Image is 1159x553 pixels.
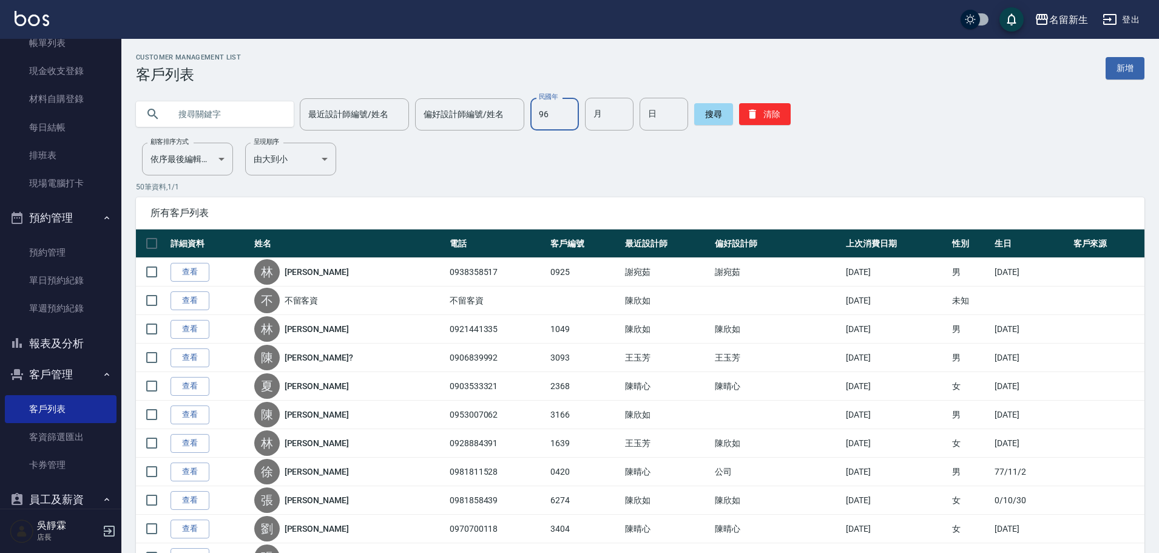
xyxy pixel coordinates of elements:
td: [DATE] [843,372,948,401]
a: 帳單列表 [5,29,117,57]
a: 查看 [171,263,209,282]
p: 店長 [37,532,99,543]
td: 男 [949,401,992,429]
td: 王玉芳 [712,344,843,372]
td: 陳晴心 [622,372,712,401]
th: 客戶編號 [547,229,621,258]
th: 偏好設計師 [712,229,843,258]
td: 0906839992 [447,344,547,372]
h5: 吳靜霖 [37,520,99,532]
td: 77/11/2 [992,458,1070,486]
a: [PERSON_NAME] [285,523,349,535]
td: 0938358517 [447,258,547,287]
td: 陳欣如 [622,287,712,315]
div: 林 [254,259,280,285]
td: 1049 [547,315,621,344]
td: 男 [949,458,992,486]
th: 上次消費日期 [843,229,948,258]
td: 陳晴心 [622,515,712,543]
td: 陳晴心 [712,372,843,401]
a: 排班表 [5,141,117,169]
td: [DATE] [992,515,1070,543]
th: 最近設計師 [622,229,712,258]
a: 客資篩選匯出 [5,423,117,451]
td: [DATE] [992,258,1070,287]
td: 陳欣如 [712,486,843,515]
th: 詳細資料 [167,229,251,258]
button: 員工及薪資 [5,484,117,515]
td: 0420 [547,458,621,486]
input: 搜尋關鍵字 [170,98,284,131]
th: 電話 [447,229,547,258]
td: [DATE] [843,344,948,372]
a: 預約管理 [5,239,117,266]
td: [DATE] [992,401,1070,429]
td: 陳欣如 [712,315,843,344]
label: 顧客排序方式 [150,137,189,146]
a: 單週預約紀錄 [5,294,117,322]
td: 3093 [547,344,621,372]
td: [DATE] [843,515,948,543]
div: 張 [254,487,280,513]
td: [DATE] [843,315,948,344]
td: 0970700118 [447,515,547,543]
div: 劉 [254,516,280,541]
td: 男 [949,315,992,344]
td: 男 [949,344,992,372]
a: 現場電腦打卡 [5,169,117,197]
a: 查看 [171,463,209,481]
label: 呈現順序 [254,137,279,146]
a: 查看 [171,520,209,538]
img: Person [10,519,34,543]
a: 查看 [171,405,209,424]
td: 0/10/30 [992,486,1070,515]
td: 0925 [547,258,621,287]
td: 3404 [547,515,621,543]
a: 查看 [171,291,209,310]
td: 女 [949,372,992,401]
a: 不留客資 [285,294,319,307]
button: save [999,7,1024,32]
div: 夏 [254,373,280,399]
div: 不 [254,288,280,313]
td: 未知 [949,287,992,315]
td: 王玉芳 [622,429,712,458]
a: 現金收支登錄 [5,57,117,85]
div: 林 [254,316,280,342]
td: 謝宛茹 [712,258,843,287]
a: 查看 [171,348,209,367]
td: 女 [949,429,992,458]
td: [DATE] [843,458,948,486]
td: 陳欣如 [622,401,712,429]
h3: 客戶列表 [136,66,241,83]
td: [DATE] [843,486,948,515]
a: [PERSON_NAME]? [285,351,353,364]
a: 每日結帳 [5,114,117,141]
td: 2368 [547,372,621,401]
span: 所有客戶列表 [150,207,1130,219]
td: 0981858439 [447,486,547,515]
td: 女 [949,515,992,543]
button: 清除 [739,103,791,125]
td: 3166 [547,401,621,429]
a: 查看 [171,491,209,510]
td: [DATE] [843,429,948,458]
td: 0981811528 [447,458,547,486]
td: 謝宛茹 [622,258,712,287]
a: 卡券管理 [5,451,117,479]
a: [PERSON_NAME] [285,380,349,392]
td: 陳晴心 [622,458,712,486]
button: 客戶管理 [5,359,117,390]
div: 由大到小 [245,143,336,175]
td: [DATE] [992,429,1070,458]
th: 性別 [949,229,992,258]
button: 預約管理 [5,202,117,234]
td: 陳晴心 [712,515,843,543]
td: [DATE] [843,258,948,287]
td: 1639 [547,429,621,458]
td: 0903533321 [447,372,547,401]
img: Logo [15,11,49,26]
td: [DATE] [992,344,1070,372]
td: 男 [949,258,992,287]
div: 陳 [254,345,280,370]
